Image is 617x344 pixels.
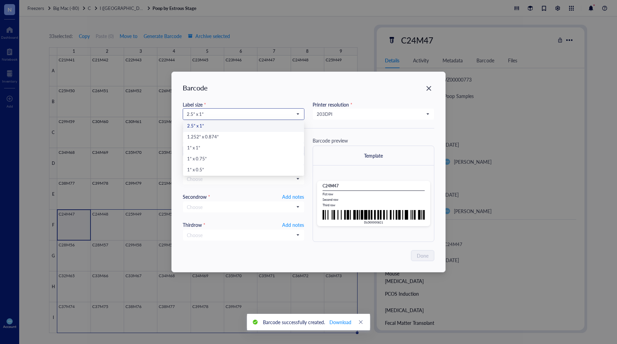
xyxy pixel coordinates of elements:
[263,317,352,328] div: Barcode successfully created.
[187,145,300,152] div: 1” x 1”
[187,123,300,130] div: 2.5” x 1”
[357,318,365,326] a: Close
[183,165,204,172] div: First row
[183,137,304,144] div: Barcode ID
[183,154,304,165] div: 1” x 0.75”
[423,83,434,94] button: Close
[323,203,425,207] div: Third row
[183,101,304,108] div: Label size
[187,156,300,163] div: 1” x 0.75”
[423,84,434,93] span: Close
[183,165,304,176] div: 1” x 0.5”
[323,220,425,224] div: DLO00000821
[364,152,383,159] div: Template
[183,132,304,143] div: 1.252” x 0.874”
[411,250,434,261] button: Done
[313,101,434,108] div: Printer resolution
[282,221,304,229] button: Add notes
[282,193,304,200] button: Add notes
[323,198,425,202] div: Second row
[183,193,210,200] div: Second row
[282,193,304,201] span: Add notes
[329,318,351,326] span: Download
[329,317,352,328] button: Download
[187,167,300,174] div: 1” x 0.5”
[183,83,208,93] div: Barcode
[317,111,429,117] span: 203 DPI
[323,183,425,189] div: C24M47
[323,192,425,196] div: Fist row
[323,210,425,220] img: Ny8QaAAAABklEQVQDABuVVo9bRKWIAAAAAElFTkSuQmCC
[183,221,205,229] div: Third row
[183,143,304,154] div: 1” x 1”
[187,111,299,117] span: 2.5” x 1”
[313,137,434,144] div: Barcode preview
[187,134,300,141] div: 1.252” x 0.874”
[359,320,363,324] span: close
[183,121,304,132] div: 2.5” x 1”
